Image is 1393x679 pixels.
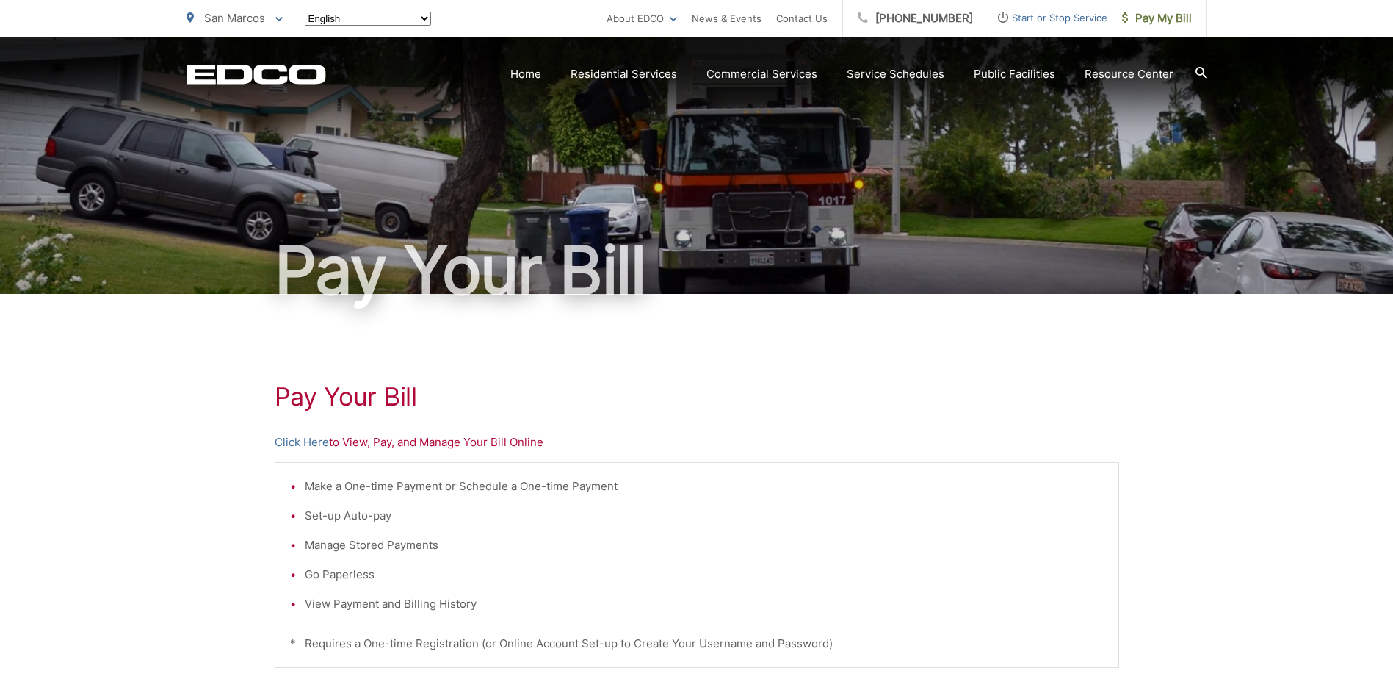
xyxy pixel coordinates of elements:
[187,234,1207,307] h1: Pay Your Bill
[607,10,677,27] a: About EDCO
[305,478,1104,495] li: Make a One-time Payment or Schedule a One-time Payment
[692,10,761,27] a: News & Events
[290,635,1104,653] p: * Requires a One-time Registration (or Online Account Set-up to Create Your Username and Password)
[847,65,944,83] a: Service Schedules
[974,65,1055,83] a: Public Facilities
[187,64,326,85] a: EDCD logo. Return to the homepage.
[1085,65,1173,83] a: Resource Center
[1122,10,1192,27] span: Pay My Bill
[305,595,1104,613] li: View Payment and Billing History
[571,65,677,83] a: Residential Services
[275,382,1119,412] h1: Pay Your Bill
[275,434,1119,451] p: to View, Pay, and Manage Your Bill Online
[275,434,329,451] a: Click Here
[305,566,1104,583] li: Go Paperless
[305,12,431,26] select: Select a language
[204,11,265,25] span: San Marcos
[510,65,541,83] a: Home
[706,65,817,83] a: Commercial Services
[305,507,1104,525] li: Set-up Auto-pay
[305,536,1104,554] li: Manage Stored Payments
[776,10,828,27] a: Contact Us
